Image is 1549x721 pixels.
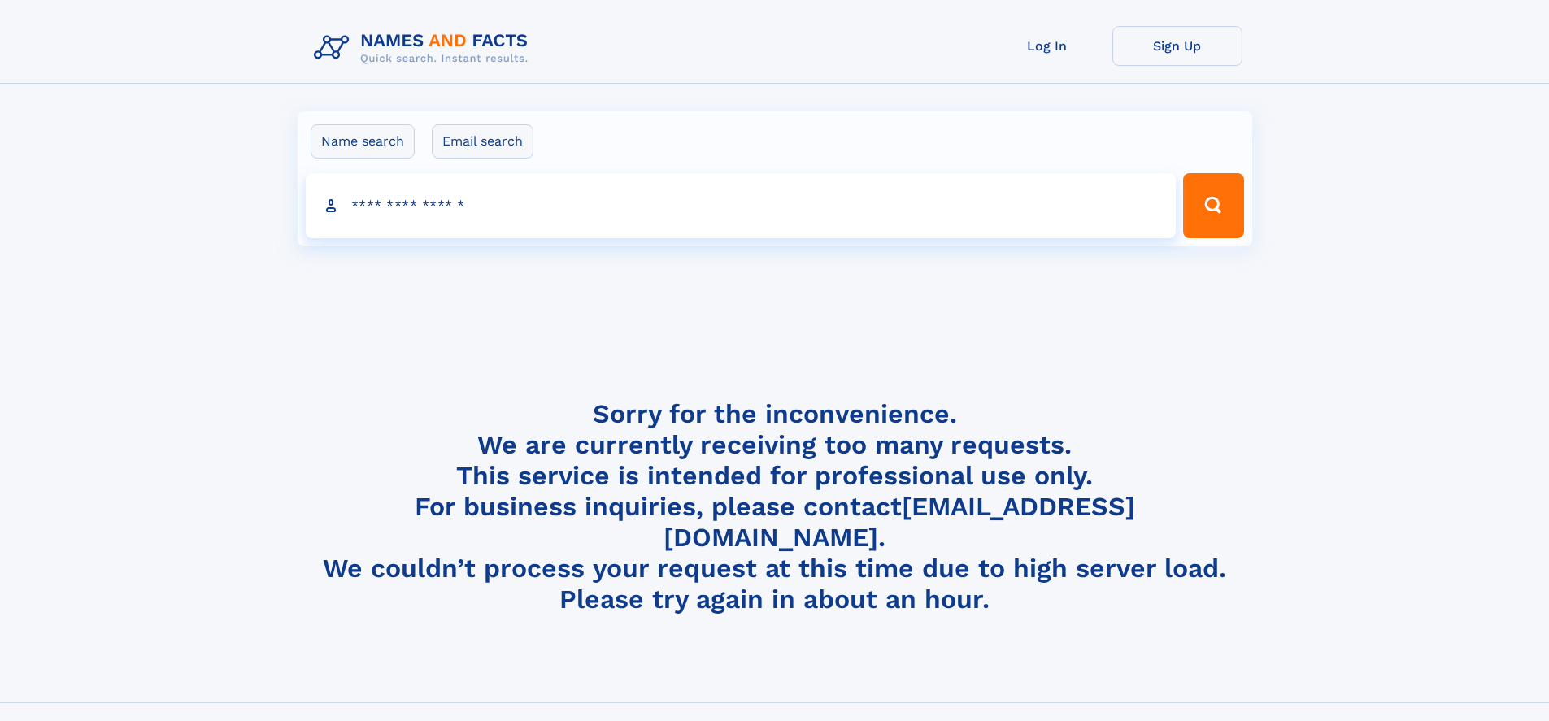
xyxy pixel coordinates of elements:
[307,26,542,70] img: Logo Names and Facts
[1183,173,1243,238] button: Search Button
[664,491,1135,553] a: [EMAIL_ADDRESS][DOMAIN_NAME]
[311,124,415,159] label: Name search
[307,398,1242,615] h4: Sorry for the inconvenience. We are currently receiving too many requests. This service is intend...
[982,26,1112,66] a: Log In
[432,124,533,159] label: Email search
[306,173,1177,238] input: search input
[1112,26,1242,66] a: Sign Up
